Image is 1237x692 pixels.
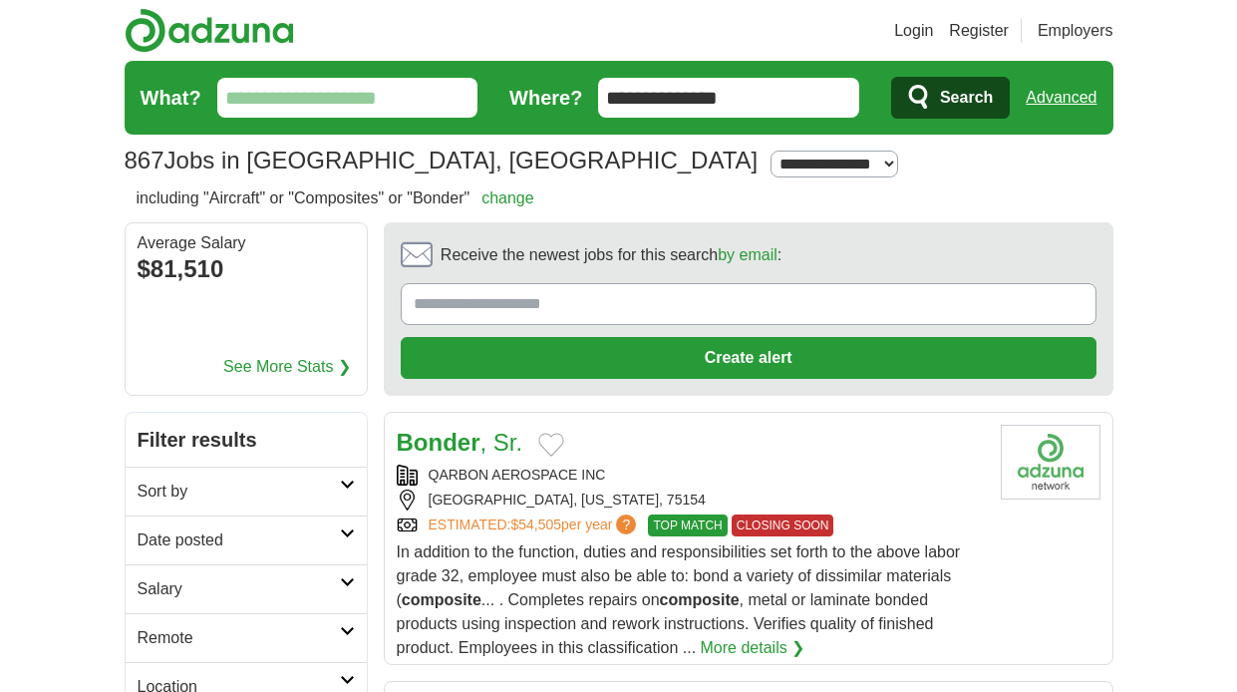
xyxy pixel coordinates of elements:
h2: Remote [138,626,340,650]
strong: composite [402,591,481,608]
a: Employers [1038,19,1113,43]
a: Date posted [126,516,367,564]
a: by email [718,246,777,263]
img: Adzuna logo [125,8,294,53]
span: Receive the newest jobs for this search : [441,243,781,267]
strong: Bonder [397,429,480,456]
a: Sort by [126,467,367,516]
span: TOP MATCH [648,515,727,536]
div: $81,510 [138,251,355,287]
a: ESTIMATED:$54,505per year? [429,515,641,536]
button: Add to favorite jobs [538,433,564,457]
span: CLOSING SOON [732,515,834,536]
span: $54,505 [510,517,561,532]
span: ? [616,515,636,534]
span: Search [940,78,993,118]
button: Create alert [401,337,1096,379]
label: What? [141,83,201,113]
a: See More Stats ❯ [223,355,351,379]
h2: Date posted [138,528,340,552]
img: Company logo [1001,425,1100,500]
h1: Jobs in [GEOGRAPHIC_DATA], [GEOGRAPHIC_DATA] [125,147,759,173]
h2: Salary [138,577,340,601]
a: Advanced [1026,78,1096,118]
span: In addition to the function, duties and responsibilities set forth to the above labor grade 32, e... [397,543,961,656]
h2: including "Aircraft" or "Composites" or "Bonder" [137,186,534,210]
div: QARBON AEROSPACE INC [397,465,985,486]
a: Register [949,19,1009,43]
h2: Sort by [138,480,340,504]
strong: composite [660,591,740,608]
button: Search [891,77,1010,119]
a: change [481,189,534,206]
a: More details ❯ [701,636,805,660]
a: Remote [126,613,367,662]
a: Salary [126,564,367,613]
label: Where? [509,83,582,113]
div: [GEOGRAPHIC_DATA], [US_STATE], 75154 [397,490,985,511]
h2: Filter results [126,413,367,467]
span: 867 [125,143,164,178]
a: Login [894,19,933,43]
a: Bonder, Sr. [397,429,523,456]
div: Average Salary [138,235,355,251]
